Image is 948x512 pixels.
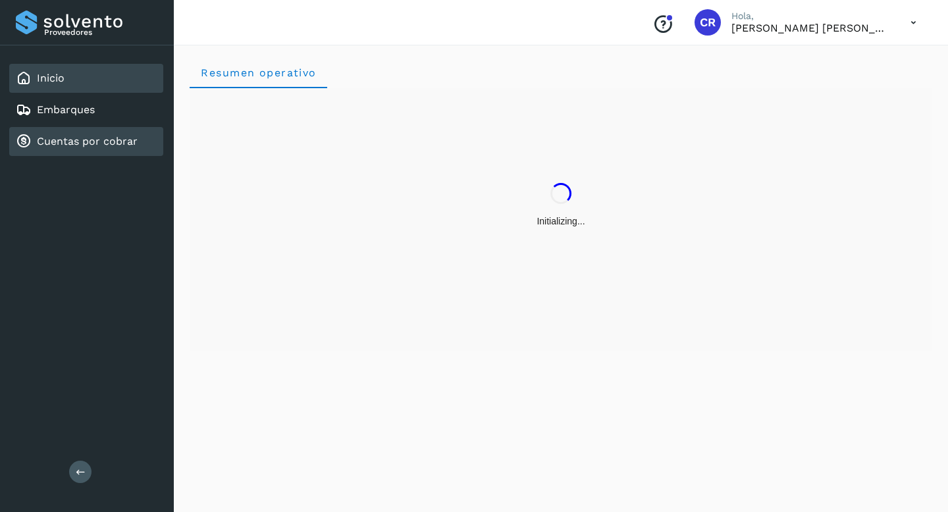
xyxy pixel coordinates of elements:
div: Cuentas por cobrar [9,127,163,156]
p: CARLOS RODOLFO BELLI PEDRAZA [731,22,889,34]
p: Hola, [731,11,889,22]
a: Embarques [37,103,95,116]
span: Resumen operativo [200,66,317,79]
div: Embarques [9,95,163,124]
div: Inicio [9,64,163,93]
a: Inicio [37,72,65,84]
p: Proveedores [44,28,158,37]
a: Cuentas por cobrar [37,135,138,147]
